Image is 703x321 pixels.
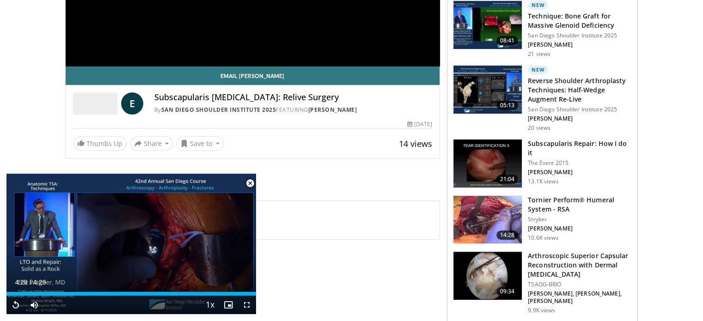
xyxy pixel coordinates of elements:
p: [PERSON_NAME], [PERSON_NAME], [PERSON_NAME] [528,290,632,305]
p: TSAOG-BRIO [528,281,632,288]
span: 14:28 [496,230,519,240]
button: Save to [177,136,224,151]
span: 05:13 [496,101,519,110]
button: Enable picture-in-picture mode [219,296,238,314]
p: The Event 2015 [528,159,632,167]
img: San Diego Shoulder Institute 2025 [73,92,117,115]
p: [PERSON_NAME] [528,41,632,48]
a: E [121,92,143,115]
span: 08:41 [496,36,519,45]
h3: Reverse Shoulder Arthroplasty Techniques: Half-Wedge Augment Re-Live [528,76,632,104]
span: 09:34 [496,287,519,296]
h3: Arthroscopic Superior Capsular Reconstruction with Dermal [MEDICAL_DATA] [528,251,632,279]
a: 14:28 Tornier Perform® Humeral System - RSA Stryker [PERSON_NAME] 10.6K views [453,195,632,244]
a: 08:41 New Technique: Bone Graft for Massive Glenoid Deficiency San Diego Shoulder Institute 2025 ... [453,0,632,58]
span: 4:29 [15,279,27,286]
p: 21 views [528,50,550,58]
p: [PERSON_NAME] [528,169,632,176]
p: Stryker [528,216,632,223]
button: Playback Rate [201,296,219,314]
p: New [528,65,548,74]
h4: Subscapularis [MEDICAL_DATA]: Relive Surgery [154,92,433,103]
video-js: Video Player [6,174,256,315]
div: Progress Bar [6,292,256,296]
p: [PERSON_NAME] [528,115,632,122]
h3: Tornier Perform® Humeral System - RSA [528,195,632,214]
span: 21:04 [496,175,519,184]
h3: Subscapularis Repair: How I do it [528,139,632,157]
a: Email [PERSON_NAME] [66,67,440,85]
p: [PERSON_NAME] [528,225,632,232]
img: 068392e2-30db-45b7-b151-068b993ae4d9.150x105_q85_crop-smart_upscale.jpg [453,1,522,49]
div: By FEATURING [154,106,433,114]
a: 05:13 New Reverse Shoulder Arthroplasty Techniques: Half-Wedge Augment Re-Live San Diego Shoulder... [453,65,632,132]
a: Thumbs Up [73,136,127,151]
p: New [528,0,548,10]
span: / [30,279,31,286]
button: Mute [25,296,43,314]
a: 09:34 Arthroscopic Superior Capsular Reconstruction with Dermal [MEDICAL_DATA] TSAOG-BRIO [PERSON... [453,251,632,314]
a: 21:04 Subscapularis Repair: How I do it The Event 2015 [PERSON_NAME] 13.1K views [453,139,632,188]
span: 4:29 [33,279,46,286]
button: Replay [6,296,25,314]
h3: Technique: Bone Graft for Massive Glenoid Deficiency [528,12,632,30]
p: 10.6K views [528,234,558,242]
p: San Diego Shoulder Institute 2025 [528,106,632,113]
img: 219ac9ff-f892-4df5-b305-ed39058cc677.150x105_q85_crop-smart_upscale.jpg [453,252,522,300]
a: San Diego Shoulder Institute 2025 [161,106,276,114]
a: [PERSON_NAME] [308,106,357,114]
div: [DATE] [407,120,432,128]
img: c16ff475-65df-4a30-84a2-4b6c3a19e2c7.150x105_q85_crop-smart_upscale.jpg [453,196,522,244]
p: 9.9K views [528,307,555,314]
button: Share [130,136,173,151]
img: 55f22b66-1b58-43ce-9ba4-271432277878.150x105_q85_crop-smart_upscale.jpg [453,139,522,188]
p: San Diego Shoulder Institute 2025 [528,32,632,39]
p: 13.1K views [528,178,558,185]
p: 20 views [528,124,550,132]
span: 14 views [399,138,432,149]
img: 04ab4792-be95-4d15-abaa-61dd869f3458.150x105_q85_crop-smart_upscale.jpg [453,66,522,114]
button: Close [241,174,259,193]
button: Fullscreen [238,296,256,314]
